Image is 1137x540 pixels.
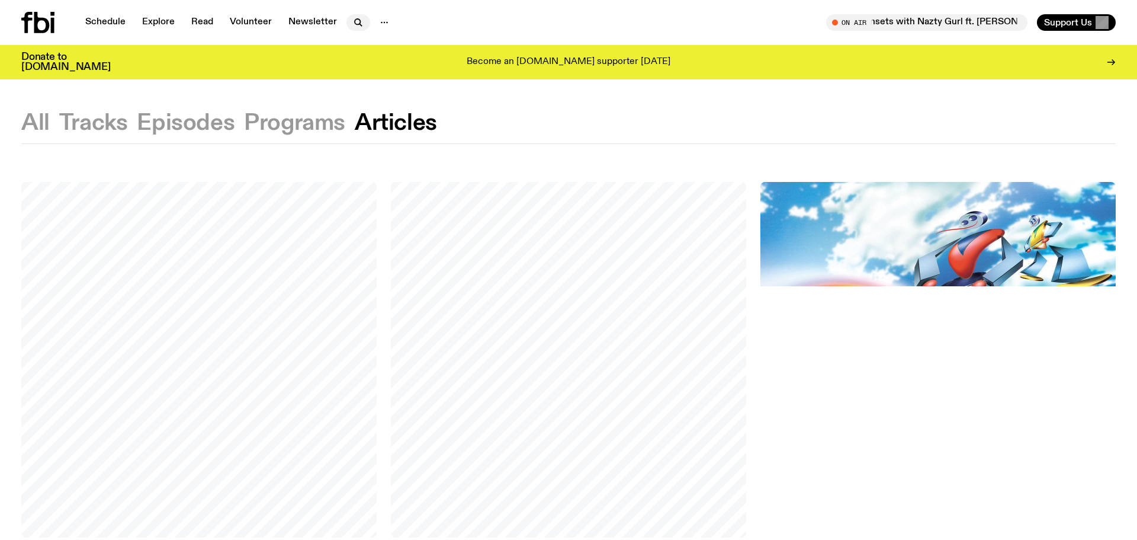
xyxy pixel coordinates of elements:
[78,14,133,31] a: Schedule
[467,57,670,68] p: Become an [DOMAIN_NAME] supporter [DATE]
[1037,14,1116,31] button: Support Us
[281,14,344,31] a: Newsletter
[1044,17,1092,28] span: Support Us
[21,113,50,134] button: All
[244,113,345,134] button: Programs
[223,14,279,31] a: Volunteer
[184,14,220,31] a: Read
[137,113,235,134] button: Episodes
[355,113,437,134] button: Articles
[135,14,182,31] a: Explore
[59,113,128,134] button: Tracks
[21,52,111,72] h3: Donate to [DOMAIN_NAME]
[760,182,1116,538] img: The album cover shows the sky, with metallic and brightly coloured shapes flying around. There is...
[826,14,1027,31] button: On AirSunsets with Nazty Gurl ft. [PERSON_NAME] (Guest Mix)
